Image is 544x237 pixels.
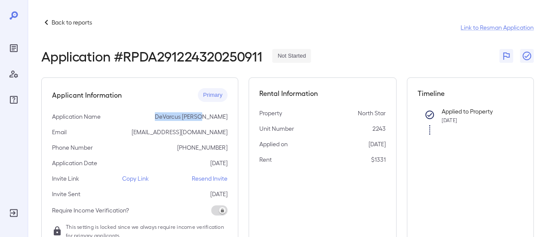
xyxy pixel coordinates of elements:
[52,206,129,215] p: Require Income Verification?
[461,23,534,32] a: Link to Resman Application
[7,93,21,107] div: FAQ
[520,49,534,63] button: Close Report
[442,117,457,123] span: [DATE]
[259,140,288,148] p: Applied on
[442,107,510,116] p: Applied to Property
[52,90,122,100] h5: Applicant Information
[7,41,21,55] div: Reports
[192,174,227,183] p: Resend Invite
[52,18,92,27] p: Back to reports
[259,109,282,117] p: Property
[52,190,80,198] p: Invite Sent
[122,174,149,183] p: Copy Link
[499,49,513,63] button: Flag Report
[371,155,386,164] p: $1331
[52,128,67,136] p: Email
[52,112,101,121] p: Application Name
[41,48,262,64] h2: Application # RPDA291224320250911
[7,67,21,81] div: Manage Users
[198,91,227,99] span: Primary
[7,206,21,220] div: Log Out
[358,109,386,117] p: North Star
[210,159,227,167] p: [DATE]
[177,143,227,152] p: [PHONE_NUMBER]
[369,140,386,148] p: [DATE]
[132,128,227,136] p: [EMAIL_ADDRESS][DOMAIN_NAME]
[259,155,272,164] p: Rent
[52,159,97,167] p: Application Date
[372,124,386,133] p: 2243
[272,52,311,60] span: Not Started
[210,190,227,198] p: [DATE]
[259,88,386,98] h5: Rental Information
[259,124,294,133] p: Unit Number
[418,88,523,98] h5: Timeline
[52,143,93,152] p: Phone Number
[155,112,227,121] p: DeVarcus [PERSON_NAME]
[52,174,79,183] p: Invite Link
